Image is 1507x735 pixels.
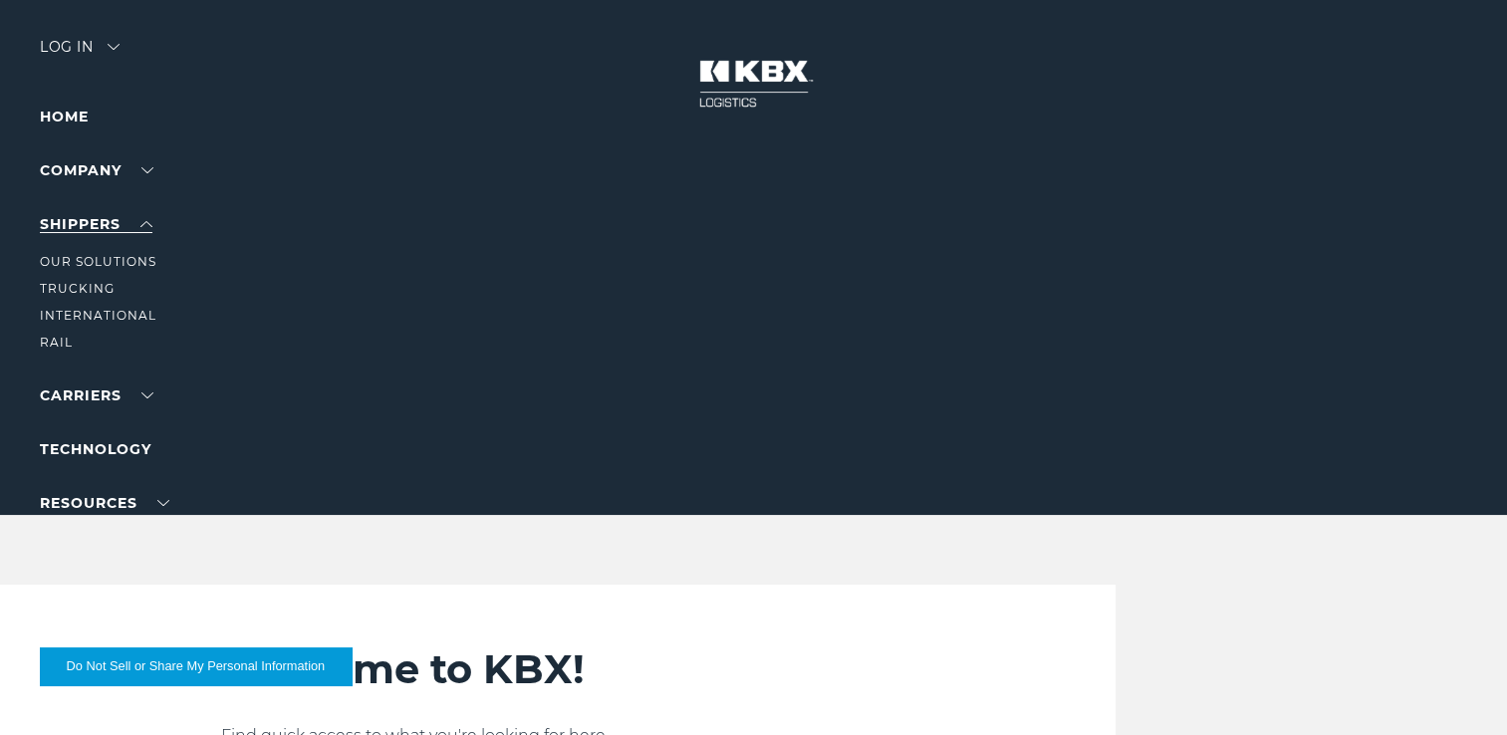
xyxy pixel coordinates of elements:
[40,281,115,296] a: Trucking
[40,161,153,179] a: Company
[40,440,151,458] a: Technology
[40,308,156,323] a: International
[40,386,153,404] a: Carriers
[40,254,156,269] a: Our Solutions
[40,335,73,350] a: RAIL
[679,40,829,127] img: kbx logo
[40,215,152,233] a: SHIPPERS
[221,644,1035,694] h2: Welcome to KBX!
[108,44,120,50] img: arrow
[40,494,169,512] a: RESOURCES
[40,40,120,69] div: Log in
[40,108,89,125] a: Home
[40,647,352,685] button: Do Not Sell or Share My Personal Information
